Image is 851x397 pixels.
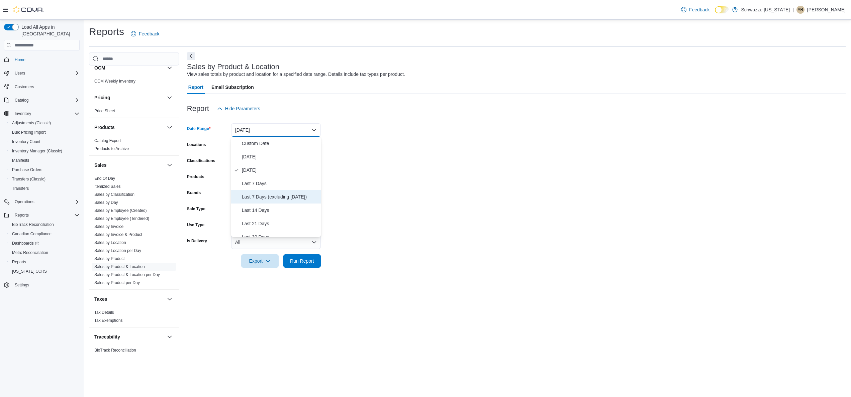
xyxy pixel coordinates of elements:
a: Sales by Invoice & Product [94,232,142,237]
a: Inventory Manager (Classic) [9,147,65,155]
span: Reports [12,211,80,219]
span: Last 7 Days (excluding [DATE]) [242,193,318,201]
label: Classifications [187,158,215,163]
p: Schwazze [US_STATE] [741,6,790,14]
span: Inventory [12,110,80,118]
a: Feedback [128,27,162,40]
span: Sales by Employee (Created) [94,208,147,213]
span: Export [245,254,275,268]
button: Home [1,54,82,64]
span: Customers [15,84,34,90]
a: Dashboards [7,239,82,248]
span: Dashboards [9,239,80,247]
span: Sales by Location per Day [94,248,141,253]
a: Sales by Product [94,256,125,261]
span: [DATE] [242,153,318,161]
button: Settings [1,280,82,290]
span: Canadian Compliance [12,231,52,237]
h3: Traceability [94,334,120,340]
label: Is Delivery [187,238,207,244]
button: Taxes [94,296,164,302]
img: Cova [13,6,43,13]
span: Inventory Manager (Classic) [12,148,62,154]
span: Reports [9,258,80,266]
a: Sales by Employee (Tendered) [94,216,149,221]
span: Sales by Product & Location per Day [94,272,160,277]
button: Sales [94,162,164,168]
button: Catalog [12,96,31,104]
a: Metrc Reconciliation [9,249,51,257]
button: Traceability [166,333,174,341]
button: BioTrack Reconciliation [7,220,82,229]
button: OCM [94,64,164,71]
span: Custom Date [242,139,318,147]
a: Transfers [9,184,31,192]
label: Brands [187,190,201,195]
span: Report [188,81,203,94]
span: Transfers (Classic) [9,175,80,183]
span: Adjustments (Classic) [9,119,80,127]
button: Reports [12,211,31,219]
span: Price Sheet [94,108,115,114]
h3: Report [187,105,209,113]
h3: OCM [94,64,105,71]
button: Users [1,69,82,78]
button: Inventory [1,109,82,118]
nav: Complex example [4,52,80,307]
button: Sales [166,161,174,169]
span: Operations [12,198,80,206]
span: Settings [12,281,80,289]
span: Manifests [12,158,29,163]
a: Sales by Location per Day [94,248,141,253]
button: Transfers [7,184,82,193]
button: Operations [1,197,82,207]
a: Inventory Count [9,138,43,146]
a: Sales by Classification [94,192,134,197]
span: Email Subscription [211,81,254,94]
span: Metrc Reconciliation [9,249,80,257]
h3: Products [94,124,115,131]
span: Sales by Product per Day [94,280,140,285]
span: BioTrack Reconciliation [12,222,54,227]
a: Manifests [9,156,32,164]
button: Transfers (Classic) [7,174,82,184]
span: Inventory Manager (Classic) [9,147,80,155]
a: Adjustments (Classic) [9,119,54,127]
a: Sales by Invoice [94,224,123,229]
button: Users [12,69,28,77]
button: Bulk Pricing Import [7,128,82,137]
div: Traceability [89,346,179,357]
span: Reports [12,259,26,265]
a: Tax Details [94,310,114,315]
button: Pricing [94,94,164,101]
span: Adjustments (Classic) [12,120,51,126]
a: Sales by Product & Location per Day [94,272,160,277]
h3: Sales [94,162,107,168]
label: Use Type [187,222,204,228]
button: Inventory Manager (Classic) [7,146,82,156]
span: Reports [15,213,29,218]
a: Catalog Export [94,138,121,143]
div: Sales [89,174,179,289]
a: Sales by Product & Location [94,264,145,269]
a: Itemized Sales [94,184,121,189]
a: Sales by Day [94,200,118,205]
label: Locations [187,142,206,147]
div: Pricing [89,107,179,118]
a: Products to Archive [94,146,129,151]
button: [DATE] [231,123,321,137]
button: Next [187,52,195,60]
button: Export [241,254,279,268]
a: Customers [12,83,37,91]
span: Last 30 Days [242,233,318,241]
span: Transfers (Classic) [12,176,45,182]
span: Metrc Reconciliation [12,250,48,255]
button: Hide Parameters [214,102,263,115]
label: Date Range [187,126,211,131]
a: BioTrack Reconciliation [94,348,136,353]
span: Transfers [9,184,80,192]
